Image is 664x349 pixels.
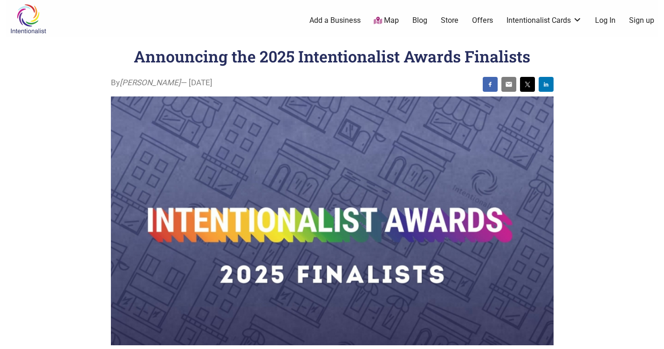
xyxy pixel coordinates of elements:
a: Store [441,15,459,26]
a: Intentionalist Cards [507,15,582,26]
img: email sharing button [505,81,513,88]
a: Offers [472,15,493,26]
i: [PERSON_NAME] [120,78,181,87]
img: linkedin sharing button [542,81,550,88]
a: Sign up [629,15,654,26]
a: Map [374,15,399,26]
span: By — [DATE] [111,77,212,89]
img: facebook sharing button [486,81,494,88]
img: Intentionalist [6,4,50,34]
img: twitter sharing button [524,81,531,88]
h1: Announcing the 2025 Intentionalist Awards Finalists [134,46,530,67]
a: Blog [412,15,427,26]
a: Add a Business [309,15,361,26]
a: Log In [595,15,616,26]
